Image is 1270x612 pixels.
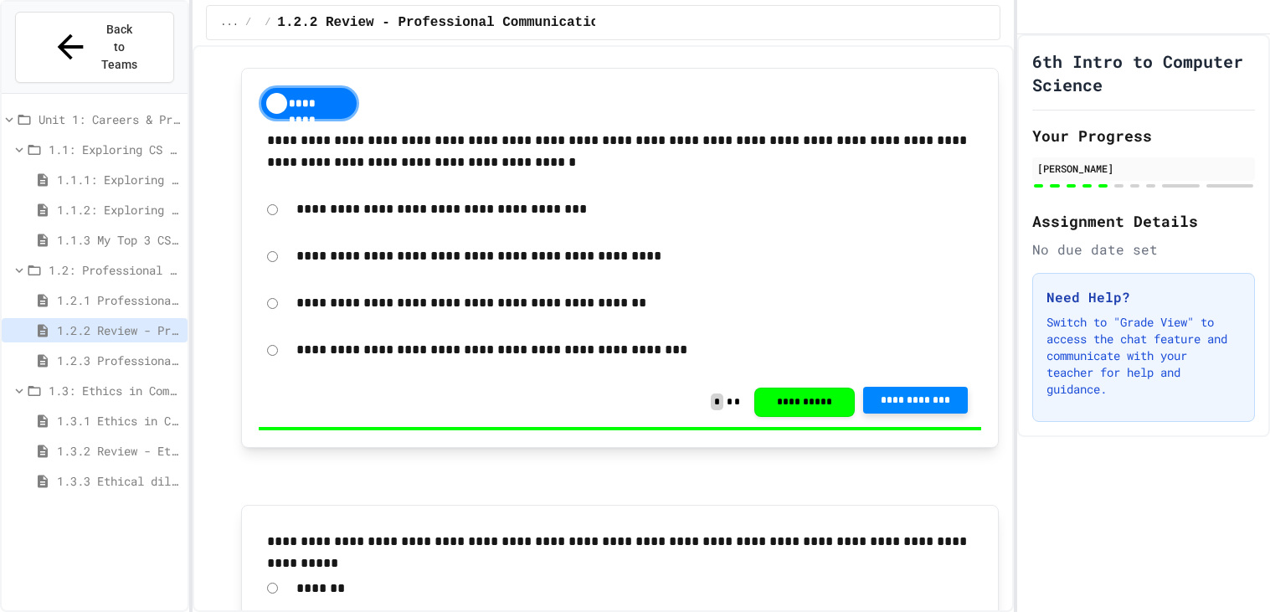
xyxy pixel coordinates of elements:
span: 1.2.3 Professional Communication Challenge [57,352,181,369]
span: 1.2.1 Professional Communication [57,291,181,309]
span: 1.2.2 Review - Professional Communication [277,13,607,33]
span: 1.2.2 Review - Professional Communication [57,321,181,339]
span: 1.1.3 My Top 3 CS Careers! [57,231,181,249]
h3: Need Help? [1046,287,1241,307]
h2: Assignment Details [1032,209,1255,233]
h1: 6th Intro to Computer Science [1032,49,1255,96]
span: 1.3: Ethics in Computing [49,382,181,399]
span: ... [220,16,239,29]
span: 1.1: Exploring CS Careers [49,141,181,158]
span: 1.3.3 Ethical dilemma reflections [57,472,181,490]
span: 1.1.2: Exploring CS Careers - Review [57,201,181,219]
span: 1.3.2 Review - Ethics in Computer Science [57,442,181,460]
span: Unit 1: Careers & Professionalism [39,111,181,128]
span: Back to Teams [100,21,139,74]
span: / [245,16,251,29]
span: 1.3.1 Ethics in Computer Science [57,412,181,429]
span: 1.2: Professional Communication [49,261,181,279]
div: [PERSON_NAME] [1037,161,1250,176]
p: Switch to "Grade View" to access the chat feature and communicate with your teacher for help and ... [1046,314,1241,398]
span: / [265,16,270,29]
div: No due date set [1032,239,1255,260]
h2: Your Progress [1032,124,1255,147]
span: 1.1.1: Exploring CS Careers [57,171,181,188]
